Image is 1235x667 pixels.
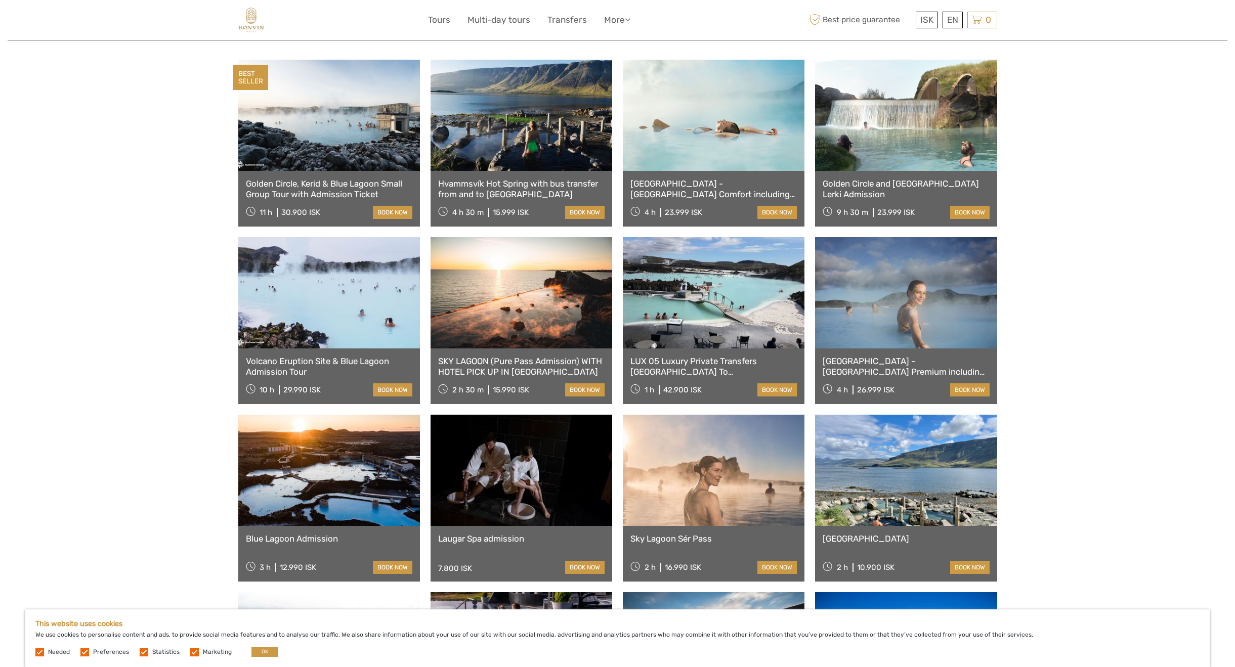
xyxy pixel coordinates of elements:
span: 2 h [837,563,848,572]
a: SKY LAGOON (Pure Pass Admission) WITH HOTEL PICK UP IN [GEOGRAPHIC_DATA] [438,356,605,377]
a: Golden Circle, Kerid & Blue Lagoon Small Group Tour with Admission Ticket [246,179,412,199]
div: 10.900 ISK [857,563,895,572]
a: Multi-day tours [467,13,530,27]
a: Transfers [547,13,587,27]
a: LUX 05 Luxury Private Transfers [GEOGRAPHIC_DATA] To [GEOGRAPHIC_DATA] [630,356,797,377]
label: Marketing [203,648,232,656]
div: 42.900 ISK [663,385,702,394]
a: Golden Circle and [GEOGRAPHIC_DATA] Lerki Admission [823,179,989,199]
p: We're away right now. Please check back later! [14,18,114,26]
span: 0 [984,15,993,25]
div: We use cookies to personalise content and ads, to provide social media features and to analyse ou... [25,609,1210,667]
span: 3 h [260,563,271,572]
span: 2 h 30 m [452,385,484,394]
button: Open LiveChat chat widget [116,16,129,28]
a: book now [757,206,797,219]
span: 1 h [645,385,654,394]
a: Sky Lagoon Sér Pass [630,533,797,544]
div: 16.990 ISK [665,563,701,572]
a: Volcano Eruption Site & Blue Lagoon Admission Tour [246,356,412,377]
a: [GEOGRAPHIC_DATA] - [GEOGRAPHIC_DATA] Comfort including admission [630,179,797,199]
span: 2 h [645,563,656,572]
a: book now [950,561,990,574]
span: 4 h 30 m [452,208,484,217]
img: 1903-69ff98fa-d30c-4678-8f86-70567d3a2f0b_logo_small.jpg [238,8,264,32]
a: book now [373,383,412,396]
label: Statistics [152,648,180,656]
a: book now [373,206,412,219]
div: EN [943,12,963,28]
div: 30.900 ISK [281,208,320,217]
span: 9 h 30 m [837,208,868,217]
a: Hvammsvík Hot Spring with bus transfer from and to [GEOGRAPHIC_DATA] [438,179,605,199]
a: book now [950,383,990,396]
div: 12.990 ISK [280,563,316,572]
a: book now [565,383,605,396]
div: 7.800 ISK [438,564,472,573]
div: BEST SELLER [233,65,268,90]
label: Preferences [93,648,129,656]
div: 29.990 ISK [283,385,321,394]
a: book now [565,206,605,219]
a: book now [757,383,797,396]
span: 11 h [260,208,272,217]
a: book now [950,206,990,219]
a: Tours [428,13,450,27]
span: Best price guarantee [807,12,913,28]
label: Needed [48,648,70,656]
a: Blue Lagoon Admission [246,533,412,544]
a: book now [757,561,797,574]
a: book now [565,561,605,574]
span: 10 h [260,385,274,394]
a: [GEOGRAPHIC_DATA] [823,533,989,544]
span: 4 h [645,208,656,217]
span: 4 h [837,385,848,394]
a: [GEOGRAPHIC_DATA] - [GEOGRAPHIC_DATA] Premium including admission [823,356,989,377]
a: More [604,13,630,27]
div: 23.999 ISK [665,208,702,217]
button: OK [251,647,278,657]
h5: This website uses cookies [35,619,1200,628]
div: 15.990 ISK [493,385,529,394]
a: book now [373,561,412,574]
div: 15.999 ISK [493,208,529,217]
span: ISK [920,15,933,25]
div: 26.999 ISK [857,385,895,394]
a: Laugar Spa admission [438,533,605,544]
div: 23.999 ISK [877,208,915,217]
